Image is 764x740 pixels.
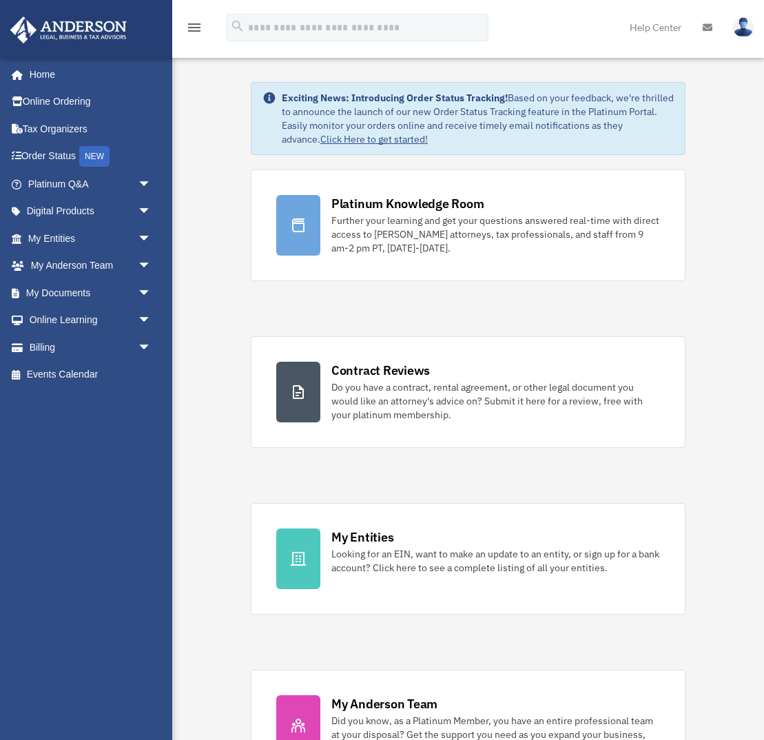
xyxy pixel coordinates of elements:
div: NEW [79,146,110,167]
span: arrow_drop_down [138,333,165,362]
i: search [230,19,245,34]
a: Online Learningarrow_drop_down [10,307,172,334]
a: Order StatusNEW [10,143,172,171]
strong: Exciting News: Introducing Order Status Tracking! [282,92,508,104]
a: Click Here to get started! [320,133,428,145]
div: My Anderson Team [331,695,437,712]
a: Tax Organizers [10,115,172,143]
i: menu [186,19,203,36]
div: Do you have a contract, rental agreement, or other legal document you would like an attorney's ad... [331,380,660,422]
div: Looking for an EIN, want to make an update to an entity, or sign up for a bank account? Click her... [331,547,660,575]
span: arrow_drop_down [138,279,165,307]
a: My Anderson Teamarrow_drop_down [10,252,172,280]
div: My Entities [331,528,393,546]
a: Platinum Q&Aarrow_drop_down [10,170,172,198]
a: Home [10,61,165,88]
span: arrow_drop_down [138,198,165,226]
a: My Entities Looking for an EIN, want to make an update to an entity, or sign up for a bank accoun... [251,503,685,615]
a: Events Calendar [10,361,172,389]
a: My Entitiesarrow_drop_down [10,225,172,252]
a: My Documentsarrow_drop_down [10,279,172,307]
img: Anderson Advisors Platinum Portal [6,17,131,43]
div: Further your learning and get your questions answered real-time with direct access to [PERSON_NAM... [331,214,660,255]
div: Based on your feedback, we're thrilled to announce the launch of our new Order Status Tracking fe... [282,91,674,146]
a: menu [186,24,203,36]
span: arrow_drop_down [138,225,165,253]
span: arrow_drop_down [138,170,165,198]
a: Contract Reviews Do you have a contract, rental agreement, or other legal document you would like... [251,336,685,448]
a: Online Ordering [10,88,172,116]
a: Billingarrow_drop_down [10,333,172,361]
img: User Pic [733,17,754,37]
div: Contract Reviews [331,362,430,379]
span: arrow_drop_down [138,252,165,280]
a: Digital Productsarrow_drop_down [10,198,172,225]
div: Platinum Knowledge Room [331,195,484,212]
span: arrow_drop_down [138,307,165,335]
a: Platinum Knowledge Room Further your learning and get your questions answered real-time with dire... [251,169,685,281]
